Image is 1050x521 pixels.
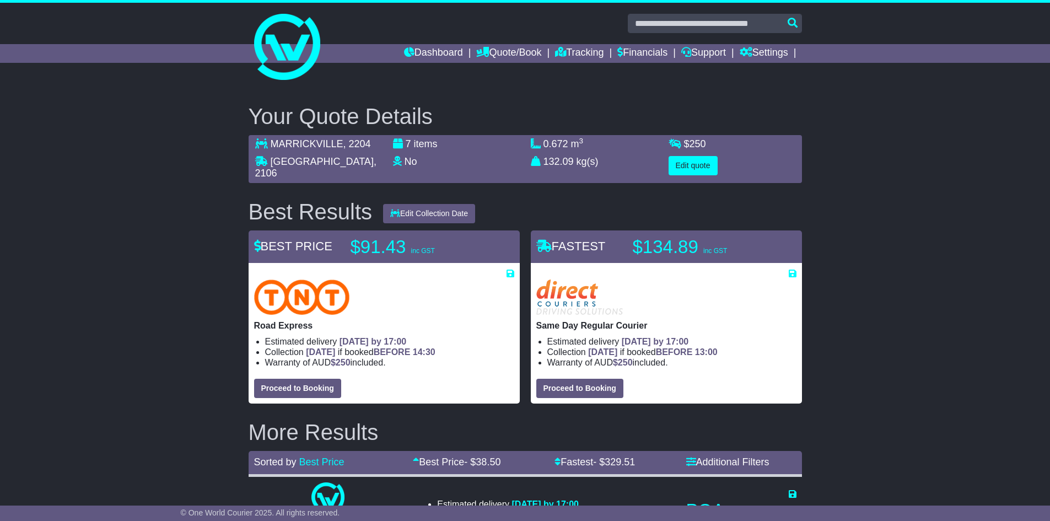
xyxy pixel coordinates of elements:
button: Edit quote [669,156,718,175]
div: Best Results [243,200,378,224]
span: m [571,138,584,149]
img: Direct: Same Day Regular Courier [536,280,623,315]
span: BEFORE [656,347,693,357]
span: , 2204 [343,138,371,149]
li: Estimated delivery [265,336,514,347]
li: Collection [265,347,514,357]
button: Proceed to Booking [254,379,341,398]
span: inc GST [703,247,727,255]
a: Fastest- $329.51 [554,456,635,468]
a: Best Price- $38.50 [413,456,500,468]
span: - $ [593,456,635,468]
span: items [414,138,438,149]
span: 329.51 [605,456,635,468]
span: [DATE] by 17:00 [622,337,689,346]
span: 7 [406,138,411,149]
li: Estimated delivery [437,499,579,509]
li: Warranty of AUD included. [265,357,514,368]
p: $134.89 [633,236,771,258]
span: 132.09 [543,156,574,167]
button: Proceed to Booking [536,379,623,398]
span: BEFORE [374,347,411,357]
span: [DATE] by 17:00 [340,337,407,346]
a: Additional Filters [686,456,769,468]
h2: Your Quote Details [249,104,802,128]
a: Best Price [299,456,344,468]
span: FASTEST [536,239,606,253]
span: 250 [690,138,706,149]
a: Settings [740,44,788,63]
a: Support [681,44,726,63]
span: inc GST [411,247,435,255]
a: Dashboard [404,44,463,63]
span: $ [613,358,633,367]
span: 0.672 [543,138,568,149]
span: if booked [588,347,717,357]
li: Estimated delivery [547,336,796,347]
img: One World Courier: Same Day Nationwide(quotes take 0.5-1 hour) [311,482,344,515]
h2: More Results [249,420,802,444]
span: 13:00 [695,347,718,357]
span: 250 [618,358,633,367]
a: Financials [617,44,667,63]
a: Quote/Book [476,44,541,63]
span: © One World Courier 2025. All rights reserved. [181,508,340,517]
span: 250 [336,358,351,367]
span: MARRICKVILLE [271,138,343,149]
button: Edit Collection Date [383,204,475,223]
span: , 2106 [255,156,376,179]
span: [GEOGRAPHIC_DATA] [271,156,374,167]
a: Tracking [555,44,604,63]
span: 38.50 [476,456,500,468]
li: Collection [547,347,796,357]
p: Road Express [254,320,514,331]
span: No [405,156,417,167]
span: [DATE] [306,347,335,357]
li: Warranty of AUD included. [547,357,796,368]
p: Same Day Regular Courier [536,320,796,331]
img: TNT Domestic: Road Express [254,280,350,315]
span: 14:30 [413,347,435,357]
span: Sorted by [254,456,297,468]
sup: 3 [579,137,584,145]
span: BEST PRICE [254,239,332,253]
span: kg(s) [577,156,599,167]
span: [DATE] by 17:00 [511,499,579,509]
span: if booked [306,347,435,357]
p: $91.43 [351,236,488,258]
span: $ [331,358,351,367]
span: $ [684,138,706,149]
span: - $ [464,456,500,468]
span: [DATE] [588,347,617,357]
